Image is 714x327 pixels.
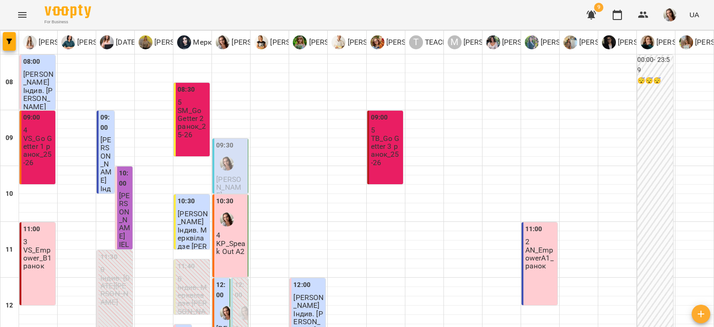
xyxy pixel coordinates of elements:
p: Індив. [DATE][PERSON_NAME] [100,274,131,306]
p: KP_Speak Out A2 [216,240,246,256]
div: Харченко Юлія Іванівна [61,35,133,49]
label: 10:30 [178,196,195,207]
a: П [PERSON_NAME] [602,35,674,49]
p: 2 [525,238,555,246]
div: Шевчук Аліна Олегівна [563,35,635,49]
span: [PERSON_NAME] [100,135,112,184]
p: [PERSON_NAME] [384,37,443,48]
p: 5 [178,98,208,106]
a: Д [PERSON_NAME] [293,35,365,49]
label: 11:30 [100,252,118,262]
img: Б [370,35,384,49]
img: Н [525,35,539,49]
img: Х [61,35,75,49]
p: [PERSON_NAME] [577,37,635,48]
label: 09:00 [371,113,388,123]
label: 09:00 [100,113,112,133]
a: К [PERSON_NAME] [641,35,713,49]
span: [PERSON_NAME] [216,175,241,200]
img: П [331,35,345,49]
label: 09:00 [23,113,40,123]
label: 10:00 [119,168,131,188]
h6: 11 [6,245,13,255]
div: М [448,35,462,49]
p: [PERSON_NAME] [268,37,326,48]
div: Шиленко Альона Федорівна [254,35,326,49]
img: Ш [563,35,577,49]
a: Мерквіладзе [PERSON_NAME] [177,35,296,49]
a: М [PERSON_NAME] [23,35,95,49]
p: 4 [216,231,246,239]
span: 9 [594,3,603,12]
p: [PERSON_NAME] [37,37,95,48]
p: IELTS,TOEFL, FCE [119,240,131,289]
p: 4 [23,126,53,134]
label: 11:00 [23,224,40,234]
div: Нетеса Альона Станіславівна [525,35,597,49]
label: 11:00 [525,224,542,234]
p: 5 [371,126,401,134]
a: Ш [PERSON_NAME] [254,35,326,49]
label: 12:00 [293,280,311,290]
div: Пасєка Катерина Василівна [220,213,234,227]
a: М [PERSON_NAME] [PERSON_NAME] [448,35,578,49]
p: [PERSON_NAME] [539,37,597,48]
p: TB_Go Getter 3 ранок_25-26 [371,134,401,167]
p: [PERSON_NAME] [PERSON_NAME] [462,37,578,48]
img: Пасєка Катерина Василівна [220,157,234,171]
p: 0 [100,266,131,274]
p: Індив. Мерквіладзе [PERSON_NAME] [178,226,208,266]
p: [PERSON_NAME] [654,37,713,48]
a: П [PERSON_NAME] [PERSON_NAME] [331,35,462,49]
div: TEACHER [409,35,457,49]
a: Х [PERSON_NAME] [61,35,133,49]
h6: 12 [6,300,13,311]
img: Г [679,35,693,49]
p: [PERSON_NAME] [616,37,674,48]
label: 08:00 [23,57,40,67]
img: 505cb7d024ed842b7790b7f5f184f8d7.jpeg [663,8,676,21]
div: Коломієць Анастасія Володимирівна [641,35,713,49]
img: К [641,35,654,49]
p: VS_Empower_B1 ранок [23,246,53,270]
p: 3 [23,238,53,246]
p: [PERSON_NAME] [500,37,558,48]
label: 12:00 [235,280,246,300]
div: Божко Тетяна Олексіївна [370,35,443,49]
div: Мерквіладзе Саломе Теймуразівна [177,35,296,49]
span: For Business [45,19,91,25]
a: Х [PERSON_NAME] [486,35,558,49]
h6: 😴😴😴 [637,76,673,86]
p: [DATE][PERSON_NAME] [114,37,193,48]
p: Мерквіладзе [PERSON_NAME] [191,37,296,48]
p: AN_EmpowerA1_ранок [525,246,555,270]
p: SM_Go Getter 2 ранок_25-26 [178,107,208,139]
span: [PERSON_NAME] [178,209,208,226]
a: Ш [PERSON_NAME] [563,35,635,49]
div: Дворова Ксенія Василівна [293,35,365,49]
div: Пасєка Катерина Василівна [216,35,288,49]
button: UA [686,6,703,23]
p: Індив. [PERSON_NAME] [23,87,53,111]
button: Створити урок [692,305,710,323]
a: T TEACHER [409,35,457,49]
label: 12:00 [216,280,228,300]
img: Д [293,35,307,49]
img: М [23,35,37,49]
h6: 00:00 - 23:59 [637,55,673,75]
div: Михно Віта Олександрівна [23,35,95,49]
h6: 10 [6,189,13,199]
img: Пасєка Катерина Василівна [220,306,234,320]
label: 09:30 [216,140,233,151]
h6: 08 [6,77,13,87]
a: Б [PERSON_NAME] [370,35,443,49]
img: Ш [254,35,268,49]
h6: 09 [6,133,13,143]
div: T [409,35,423,49]
p: [PERSON_NAME] [75,37,133,48]
a: Н [PERSON_NAME] [525,35,597,49]
span: [PERSON_NAME] [119,191,130,240]
a: П [PERSON_NAME] [216,35,288,49]
p: Індив. [DATE][PERSON_NAME] [100,185,112,265]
